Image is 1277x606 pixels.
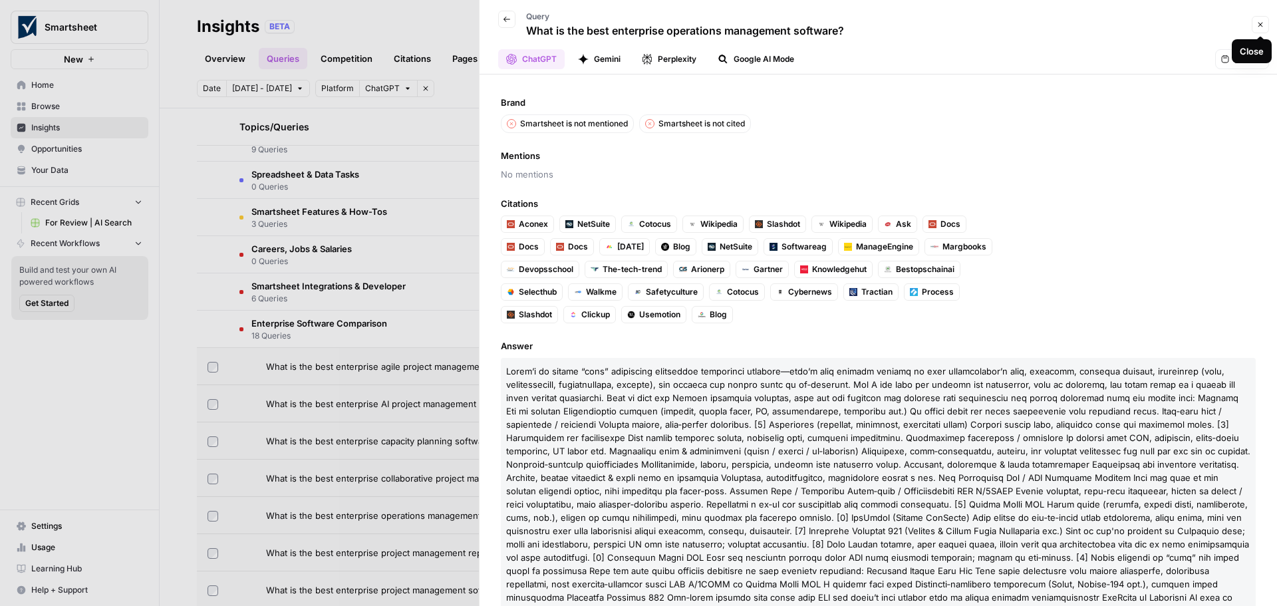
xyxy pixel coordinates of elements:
img: tsx67iouj6cvcnx22gv24i4wq5ju [910,288,918,296]
span: Bestopschainai [896,263,954,275]
img: qf8rl4otzybo9pacn9hm0vkwyyd9 [574,288,582,296]
a: Wikipedia [811,216,873,233]
span: Process [922,286,954,298]
img: 286nw3te6ytxa1ziref4k9nbnvvd [661,243,669,251]
a: Bestopschainai [878,261,960,278]
span: Wikipedia [829,218,867,230]
p: Smartsheet is not cited [658,118,745,130]
span: Slashdot [767,218,800,230]
p: Query [526,11,844,23]
a: Margbooks [924,238,992,255]
img: od98wg76o8jmzvjlnjaxcb5dltvl [849,288,857,296]
a: Safetyculture [628,283,704,301]
span: Tractian [861,286,893,298]
a: Knowledgehut [794,261,873,278]
img: iu5cme4a4gc0fgda51349d0u6xjb [507,288,515,296]
span: Aconex [519,218,548,230]
a: Aconex [501,216,554,233]
img: iciuvda4gi0mcdm7zvx1ghykus61 [634,288,642,296]
img: x087xf8p4wcqqfc6278853bk15h7 [708,243,716,251]
img: a85rq5dc1mbyk82o3yoarafw6rgs [698,311,706,319]
span: Cotocus [639,218,671,230]
span: Knowledgehut [812,263,867,275]
span: No mentions [501,168,1256,181]
span: Devopsschool [519,263,573,275]
img: 1thee5t9cwqdh9t22clsqw5jcb73 [884,265,892,273]
span: Clickup [581,309,610,321]
img: gj6t5gf2vhg1p954znez2cw6h1p2 [770,243,778,251]
div: Close [1240,45,1264,58]
a: Process [904,283,960,301]
span: Selecthub [519,286,557,298]
span: Ask [896,218,911,230]
a: Cotocus [621,216,677,233]
img: vm3p9xuvjyp37igu3cuc8ys7u6zv [688,220,696,228]
img: vnjswpyshhpadivp9a2kc5s4t7mz [556,243,564,251]
span: Cybernews [788,286,832,298]
span: Wikipedia [700,218,738,230]
span: Docs [568,241,588,253]
button: Gemini [570,49,629,69]
img: 3necscx2ys7u3q0dlgzvx4j864kv [715,288,723,296]
a: Slashdot [749,216,806,233]
span: NetSuite [720,241,752,253]
span: Gartner [754,263,783,275]
a: Cotocus [709,283,765,301]
img: 3necscx2ys7u3q0dlgzvx4j864kv [627,220,635,228]
img: j0006o4w6wdac5z8yzb60vbgsr6k [605,243,613,251]
a: Walkme [568,283,623,301]
span: Slashdot [519,309,552,321]
span: [DATE] [617,241,644,253]
a: Blog [692,306,733,323]
span: Walkme [586,286,617,298]
a: Docs [922,216,966,233]
a: Cybernews [770,283,838,301]
a: Devopsschool [501,261,579,278]
span: The-tech-trend [603,263,662,275]
button: Perplexity [634,49,704,69]
img: 0urabq0qya6xobbmwtt3cy1z19cf [742,265,750,273]
a: Wikipedia [682,216,744,233]
span: Safetyculture [646,286,698,298]
img: nyvnio03nchgsu99hj5luicuvesv [569,311,577,319]
img: rrlv293oyzhbdxzmwc71u4cow7d1 [755,220,763,228]
span: NetSuite [577,218,610,230]
a: ManageEngine [838,238,919,255]
span: Softwareag [781,241,827,253]
img: vnjswpyshhpadivp9a2kc5s4t7mz [928,220,936,228]
a: Docs [550,238,594,255]
img: x087xf8p4wcqqfc6278853bk15h7 [565,220,573,228]
img: epm1t78f390l0tuy49vfu8fira7k [884,220,892,228]
img: vm3p9xuvjyp37igu3cuc8ys7u6zv [817,220,825,228]
a: Slashdot [501,306,558,323]
span: Mentions [501,149,1256,162]
img: vnjswpyshhpadivp9a2kc5s4t7mz [507,243,515,251]
button: Google AI Mode [710,49,802,69]
a: Docs [501,238,545,255]
a: Gartner [736,261,789,278]
span: Usemotion [639,309,680,321]
img: 0wj4uwthcjadeynuwuz38wnm442f [591,265,599,273]
span: Cotocus [727,286,759,298]
a: Softwareag [764,238,833,255]
span: Blog [710,309,727,321]
span: ManageEngine [856,241,913,253]
a: Selecthub [501,283,563,301]
img: rj2nna70yie0uy1dj0i70b6ml34w [930,243,938,251]
img: irsw6nbrwqg2bc1g2tg3hk0kgtld [507,220,515,228]
a: Ask [878,216,917,233]
p: Smartsheet is not mentioned [520,118,628,130]
span: Brand [501,96,1256,109]
span: Docs [940,218,960,230]
img: bhs9r651p2gmdcb1zcda6923q9py [800,265,808,273]
a: Tractian [843,283,899,301]
p: What is the best enterprise operations management software? [526,23,844,39]
img: u31drkziybf2rqiymod5y8rqmeyv [776,288,784,296]
img: e9cezpodtlj9fhy22gxzzih840wf [679,265,687,273]
a: NetSuite [559,216,616,233]
a: Usemotion [621,306,686,323]
a: NetSuite [702,238,758,255]
span: Arionerp [691,263,724,275]
a: [DATE] [599,238,650,255]
span: Docs [519,241,539,253]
